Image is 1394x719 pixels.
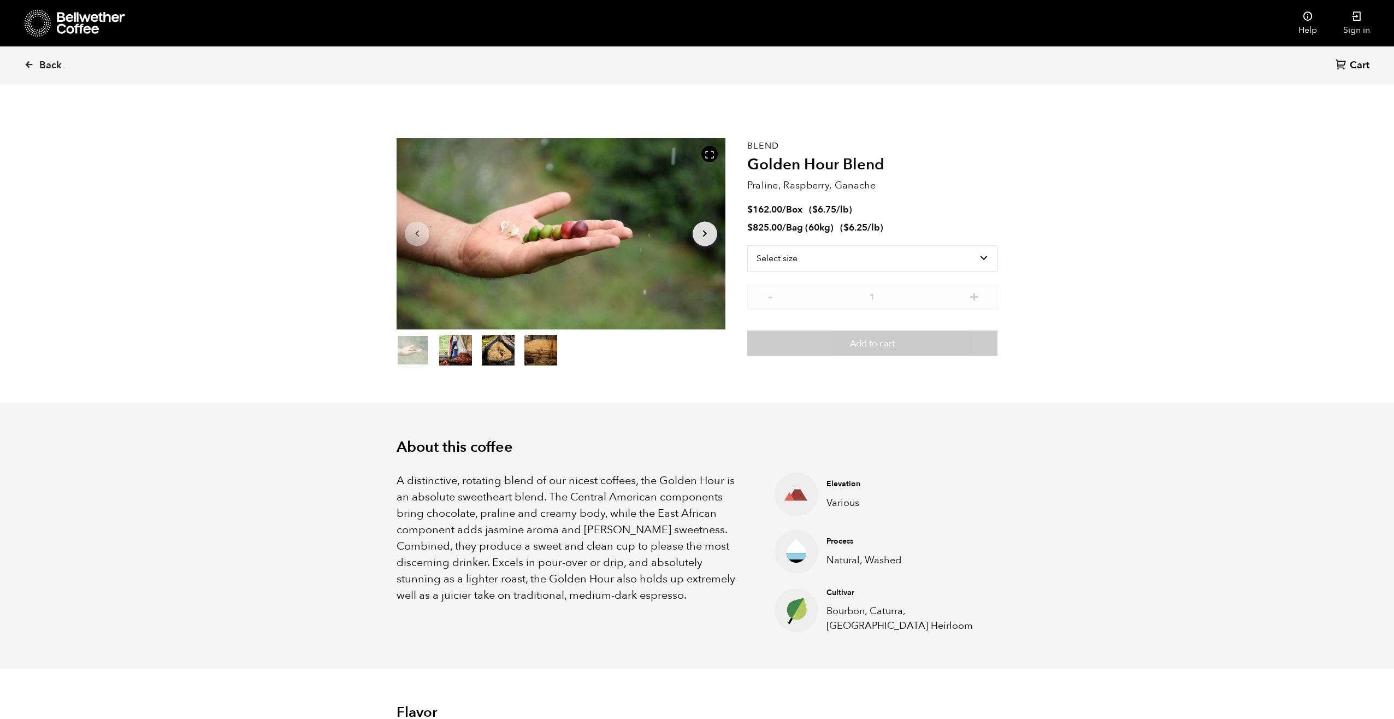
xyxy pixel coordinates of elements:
[809,203,852,216] span: ( )
[786,203,802,216] span: Box
[826,604,980,633] p: Bourbon, Caturra, [GEOGRAPHIC_DATA] Heirloom
[812,203,836,216] bdi: 6.75
[1336,58,1372,73] a: Cart
[840,221,883,234] span: ( )
[836,203,849,216] span: /lb
[812,203,818,216] span: $
[747,221,753,234] span: $
[1350,59,1369,72] span: Cart
[786,221,834,234] span: Bag (60kg)
[782,221,786,234] span: /
[747,331,997,356] button: Add to cart
[747,203,782,216] bdi: 162.00
[826,587,980,598] h4: Cultivar
[747,178,997,193] p: Praline, Raspberry, Ganache
[867,221,880,234] span: /lb
[764,290,777,301] button: -
[747,221,782,234] bdi: 825.00
[826,496,980,510] p: Various
[826,479,980,490] h4: Elevation
[782,203,786,216] span: /
[39,59,62,72] span: Back
[747,203,753,216] span: $
[397,473,747,604] p: A distinctive, rotating blend of our nicest coffees, the Golden Hour is an absolute sweetheart bl...
[843,221,849,234] span: $
[397,439,997,456] h2: About this coffee
[843,221,867,234] bdi: 6.25
[967,290,981,301] button: +
[826,553,980,568] p: Natural, Washed
[747,156,997,174] h2: Golden Hour Blend
[826,536,980,547] h4: Process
